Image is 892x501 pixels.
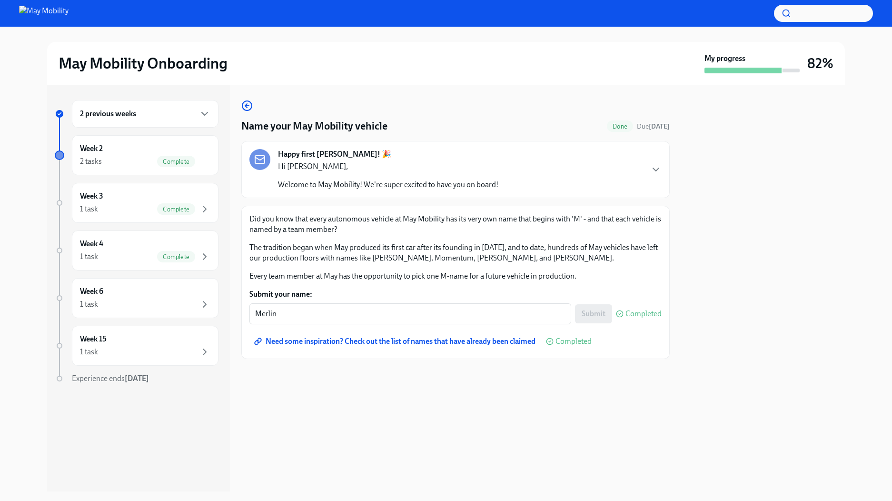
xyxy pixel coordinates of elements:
div: 1 task [80,204,98,214]
strong: My progress [704,53,745,64]
img: May Mobility [19,6,69,21]
p: Did you know that every autonomous vehicle at May Mobility has its very own name that begins with... [249,214,662,235]
h2: May Mobility Onboarding [59,54,228,73]
span: Need some inspiration? Check out the list of names that have already been claimed [256,337,535,346]
div: 1 task [80,347,98,357]
strong: [DATE] [649,122,670,130]
span: Completed [625,310,662,318]
p: The tradition began when May produced its first car after its founding in [DATE], and to date, hu... [249,242,662,263]
a: Week 31 taskComplete [55,183,218,223]
div: 1 task [80,251,98,262]
span: Complete [157,206,195,213]
a: Week 41 taskComplete [55,230,218,271]
strong: [DATE] [125,374,149,383]
span: Complete [157,158,195,165]
span: September 7th, 2025 09:00 [637,122,670,131]
span: Due [637,122,670,130]
span: Complete [157,253,195,261]
h6: Week 6 [80,286,103,297]
h6: Week 15 [80,334,107,344]
span: Completed [555,338,592,345]
h6: Week 4 [80,239,103,249]
textarea: Merlin [255,308,565,320]
h3: 82% [807,55,833,72]
h6: Week 3 [80,191,103,201]
p: Welcome to May Mobility! We're super excited to have you on board! [278,180,498,190]
h6: Week 2 [80,143,103,154]
a: Week 151 task [55,326,218,366]
span: Experience ends [72,374,149,383]
p: Every team member at May has the opportunity to pick one M-name for a future vehicle in production. [249,271,662,281]
label: Submit your name: [249,289,662,300]
p: Hi [PERSON_NAME], [278,161,498,172]
a: Week 61 task [55,278,218,318]
a: Week 22 tasksComplete [55,135,218,175]
div: 2 tasks [80,156,102,167]
div: 2 previous weeks [72,100,218,128]
strong: Happy first [PERSON_NAME]! 🎉 [278,149,391,160]
h6: 2 previous weeks [80,109,136,119]
h4: Name your May Mobility vehicle [241,119,387,133]
a: Need some inspiration? Check out the list of names that have already been claimed [249,332,542,351]
div: 1 task [80,299,98,310]
span: Done [607,123,633,130]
